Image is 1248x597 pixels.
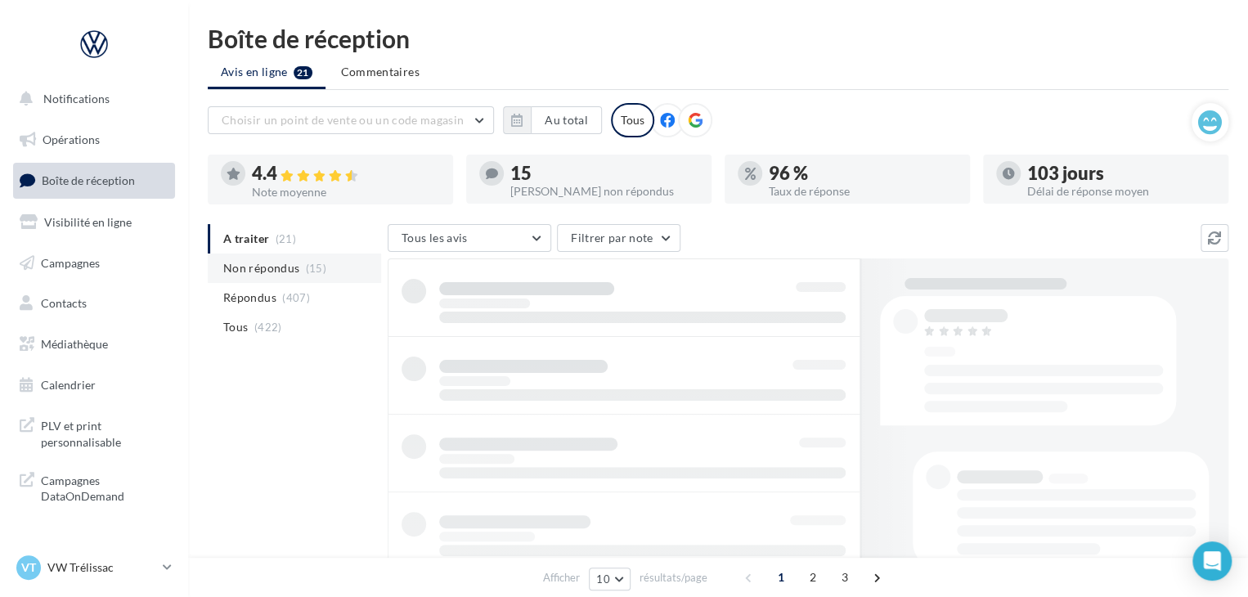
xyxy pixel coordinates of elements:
[10,286,178,321] a: Contacts
[341,65,420,79] span: Commentaires
[223,319,248,335] span: Tous
[769,164,957,182] div: 96 %
[306,262,326,275] span: (15)
[44,215,132,229] span: Visibilité en ligne
[10,368,178,402] a: Calendrier
[10,205,178,240] a: Visibilité en ligne
[769,186,957,197] div: Taux de réponse
[510,164,698,182] div: 15
[43,92,110,105] span: Notifications
[543,570,580,586] span: Afficher
[252,164,440,183] div: 4.4
[41,296,87,310] span: Contacts
[223,260,299,276] span: Non répondus
[640,570,707,586] span: résultats/page
[42,173,135,187] span: Boîte de réception
[800,564,826,590] span: 2
[1192,541,1232,581] div: Open Intercom Messenger
[557,224,680,252] button: Filtrer par note
[10,327,178,361] a: Médiathèque
[1027,186,1215,197] div: Délai de réponse moyen
[41,337,108,351] span: Médiathèque
[222,113,464,127] span: Choisir un point de vente ou un code magasin
[10,163,178,198] a: Boîte de réception
[41,255,100,269] span: Campagnes
[596,572,610,586] span: 10
[41,378,96,392] span: Calendrier
[388,224,551,252] button: Tous les avis
[10,408,178,456] a: PLV et print personnalisable
[47,559,156,576] p: VW Trélissac
[10,123,178,157] a: Opérations
[43,132,100,146] span: Opérations
[531,106,602,134] button: Au total
[1027,164,1215,182] div: 103 jours
[41,415,168,450] span: PLV et print personnalisable
[768,564,794,590] span: 1
[503,106,602,134] button: Au total
[589,568,631,590] button: 10
[10,463,178,511] a: Campagnes DataOnDemand
[41,469,168,505] span: Campagnes DataOnDemand
[254,321,282,334] span: (422)
[13,552,175,583] a: VT VW Trélissac
[10,82,172,116] button: Notifications
[223,290,276,306] span: Répondus
[252,186,440,198] div: Note moyenne
[611,103,654,137] div: Tous
[832,564,858,590] span: 3
[282,291,310,304] span: (407)
[208,106,494,134] button: Choisir un point de vente ou un code magasin
[21,559,36,576] span: VT
[208,26,1228,51] div: Boîte de réception
[510,186,698,197] div: [PERSON_NAME] non répondus
[10,246,178,281] a: Campagnes
[402,231,468,245] span: Tous les avis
